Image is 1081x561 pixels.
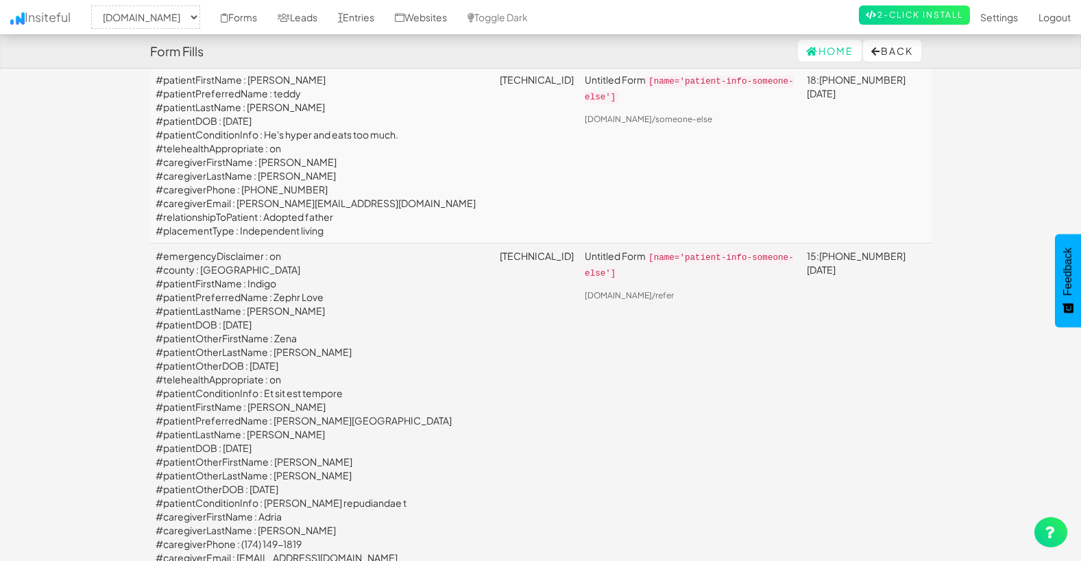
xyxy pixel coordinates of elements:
[585,290,674,300] a: [DOMAIN_NAME]/refer
[10,12,25,25] img: icon.png
[150,67,495,243] td: #patientFirstName : [PERSON_NAME] #patientPreferredName : teddy #patientLastName : [PERSON_NAME] ...
[585,114,712,124] a: [DOMAIN_NAME]/someone-else
[500,250,574,262] a: [TECHNICAL_ID]
[585,252,794,280] code: [name='patient-info-someone-else']
[863,40,921,62] button: Back
[1062,248,1074,296] span: Feedback
[150,45,204,58] h4: Form Fills
[1055,234,1081,327] button: Feedback - Show survey
[500,73,574,86] a: [TECHNICAL_ID]
[859,5,970,25] a: 2-Click Install
[585,249,796,280] p: Untitled Form
[798,40,862,62] a: Home
[585,73,796,104] p: Untitled Form
[585,75,794,104] code: [name='patient-info-someone-else']
[801,67,932,243] td: 18:[PHONE_NUMBER][DATE]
